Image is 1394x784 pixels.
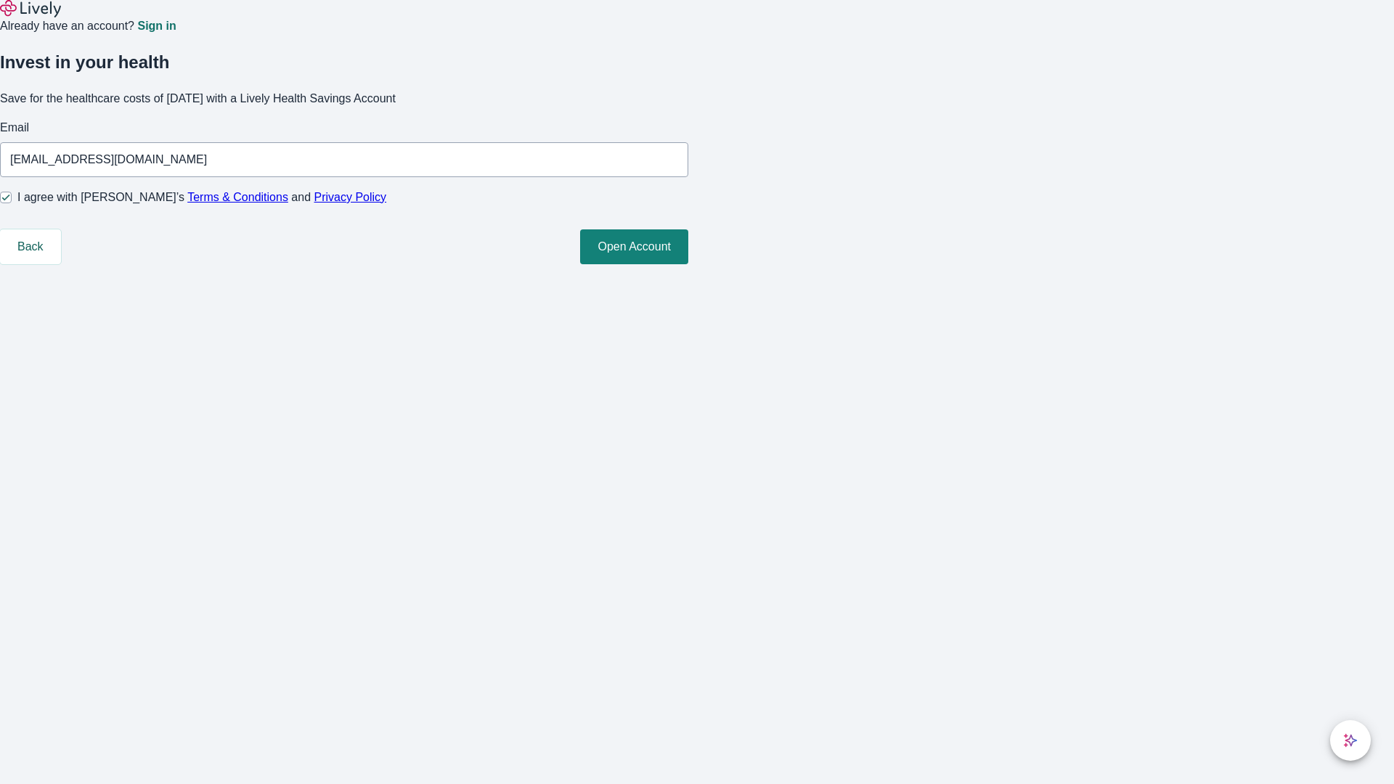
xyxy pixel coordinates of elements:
a: Sign in [137,20,176,32]
button: chat [1330,720,1371,761]
button: Open Account [580,229,688,264]
a: Privacy Policy [314,191,387,203]
a: Terms & Conditions [187,191,288,203]
svg: Lively AI Assistant [1343,733,1358,748]
span: I agree with [PERSON_NAME]’s and [17,189,386,206]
